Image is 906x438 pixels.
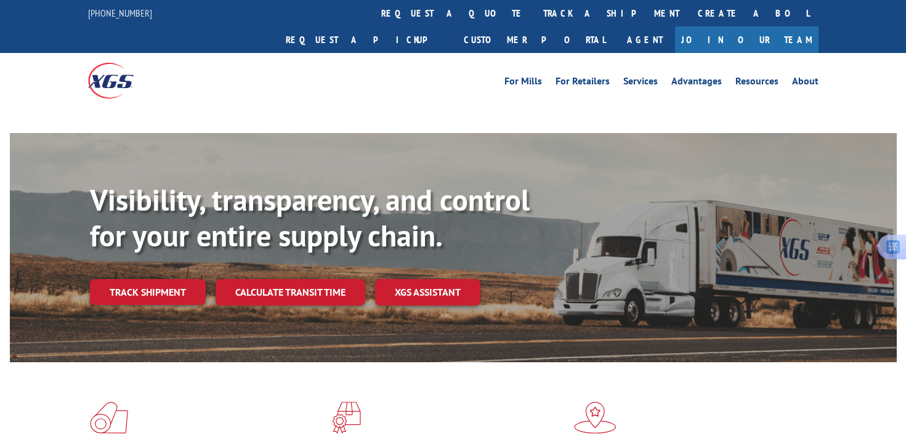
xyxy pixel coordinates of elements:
a: Services [623,76,658,90]
a: Advantages [671,76,722,90]
a: Join Our Team [675,26,819,53]
a: For Mills [504,76,542,90]
img: xgs-icon-total-supply-chain-intelligence-red [90,402,128,434]
img: xgs-icon-focused-on-flooring-red [332,402,361,434]
img: xgs-icon-flagship-distribution-model-red [574,402,617,434]
a: About [792,76,819,90]
a: Calculate transit time [216,279,365,306]
a: Customer Portal [455,26,615,53]
a: For Retailers [556,76,610,90]
a: XGS ASSISTANT [375,279,480,306]
a: Track shipment [90,279,206,305]
b: Visibility, transparency, and control for your entire supply chain. [90,180,530,254]
a: [PHONE_NUMBER] [88,7,152,19]
a: Agent [615,26,675,53]
a: Request a pickup [277,26,455,53]
a: Resources [735,76,779,90]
